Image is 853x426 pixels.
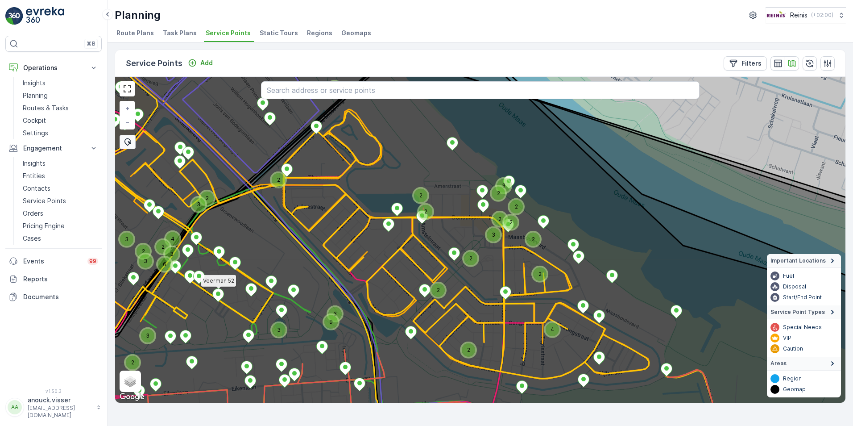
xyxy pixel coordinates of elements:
[260,29,298,38] span: Static Tours
[783,294,822,301] p: Start/End Point
[533,267,538,273] div: 2
[126,356,131,361] div: 2
[120,372,140,391] a: Layers
[328,307,334,313] div: 3
[307,29,332,38] span: Regions
[19,89,102,102] a: Planning
[19,207,102,220] a: Orders
[120,233,133,246] div: 3
[741,59,762,68] p: Filters
[790,11,807,20] p: Reinis
[497,179,502,184] div: 3
[23,171,45,180] p: Entities
[19,182,102,195] a: Contacts
[526,233,532,238] div: 2
[165,247,170,253] div: 3
[767,305,841,319] summary: Service Point Types
[26,7,64,25] img: logo_light-DOdMpM7g.png
[504,216,509,221] div: 2
[23,79,46,88] p: Insights
[5,288,102,306] a: Documents
[19,127,102,139] a: Settings
[5,388,102,394] span: v 1.50.3
[272,173,285,187] div: 2
[766,7,846,23] button: Reinis(+02:00)
[5,139,102,157] button: Engagement
[120,82,134,96] a: View Fullscreen
[8,400,22,414] div: AA
[462,343,475,357] div: 2
[19,77,102,89] a: Insights
[431,284,445,297] div: 2
[419,205,424,210] div: 2
[23,63,84,72] p: Operations
[5,7,23,25] img: logo
[546,323,551,328] div: 4
[165,247,178,261] div: 3
[261,81,699,99] input: Search address or service points
[5,396,102,419] button: AAanouck.visser[EMAIL_ADDRESS][DOMAIN_NAME]
[509,200,523,213] div: 2
[504,216,518,229] div: 2
[206,29,251,38] span: Service Points
[783,272,794,280] p: Fuel
[192,198,205,211] div: 3
[493,213,506,226] div: 2
[23,129,48,138] p: Settings
[158,258,171,271] div: 6
[783,283,806,290] p: Disposal
[770,257,826,264] span: Important Locations
[767,357,841,371] summary: Areas
[120,233,125,238] div: 3
[23,196,66,205] p: Service Points
[783,386,806,393] p: Geomap
[766,10,787,20] img: Reinis-Logo-Vrijstaand_Tekengebied-1-copy2_aBO4n7j.png
[19,170,102,182] a: Entities
[783,345,803,352] p: Caution
[125,118,130,125] span: −
[811,12,833,19] p: ( +02:00 )
[464,252,469,257] div: 2
[431,284,437,289] div: 2
[89,258,96,265] p: 99
[23,116,46,125] p: Cockpit
[125,104,129,112] span: +
[156,240,161,246] div: 2
[328,307,342,321] div: 3
[783,324,822,331] p: Special Needs
[23,184,50,193] p: Contacts
[115,8,161,22] p: Planning
[462,343,467,349] div: 2
[137,245,150,258] div: 2
[87,40,95,47] p: ⌘B
[5,270,102,288] a: Reports
[419,205,432,218] div: 2
[724,56,767,71] button: Filters
[137,245,142,250] div: 2
[141,329,154,342] div: 3
[5,59,102,77] button: Operations
[497,179,510,192] div: 3
[487,228,492,234] div: 3
[19,232,102,245] a: Cases
[23,104,69,113] p: Routes & Tasks
[141,329,146,334] div: 3
[324,315,330,321] div: 9
[272,323,286,337] div: 3
[200,58,213,67] p: Add
[783,334,791,342] p: VIP
[28,405,92,419] p: [EMAIL_ADDRESS][DOMAIN_NAME]
[783,375,802,382] p: Region
[126,356,139,369] div: 2
[526,233,540,246] div: 2
[156,240,170,254] div: 2
[163,29,197,38] span: Task Plans
[139,255,144,260] div: 3
[23,159,46,168] p: Insights
[546,323,559,336] div: 4
[120,135,136,149] div: Bulk Select
[23,221,65,230] p: Pricing Engine
[19,114,102,127] a: Cockpit
[139,255,152,268] div: 3
[158,258,163,263] div: 6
